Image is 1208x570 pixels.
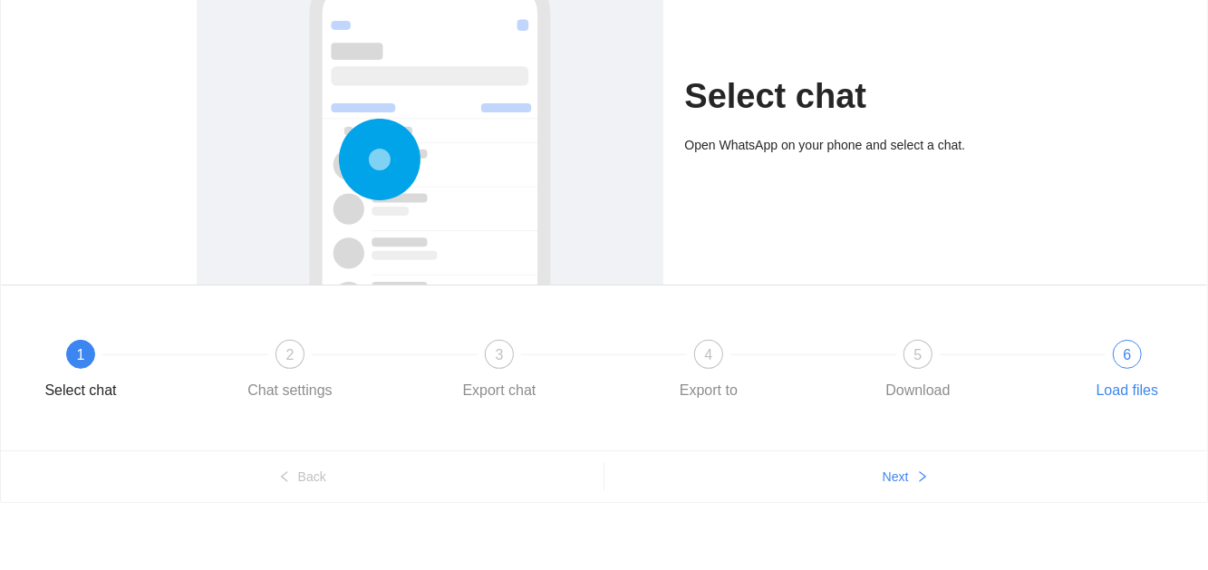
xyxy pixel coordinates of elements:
[1075,340,1180,405] div: 6Load files
[496,347,504,362] span: 3
[680,376,738,405] div: Export to
[247,376,332,405] div: Chat settings
[865,340,1075,405] div: 5Download
[286,347,295,362] span: 2
[44,376,116,405] div: Select chat
[705,347,713,362] span: 4
[914,347,923,362] span: 5
[685,75,1012,118] h1: Select chat
[883,467,909,487] span: Next
[656,340,865,405] div: 4Export to
[685,135,1012,155] div: Open WhatsApp on your phone and select a chat.
[885,376,950,405] div: Download
[916,470,929,485] span: right
[447,340,656,405] div: 3Export chat
[28,340,237,405] div: 1Select chat
[1097,376,1159,405] div: Load files
[604,462,1208,491] button: Nextright
[463,376,536,405] div: Export chat
[1124,347,1132,362] span: 6
[237,340,447,405] div: 2Chat settings
[77,347,85,362] span: 1
[1,462,604,491] button: leftBack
